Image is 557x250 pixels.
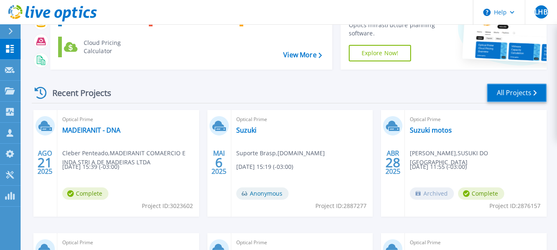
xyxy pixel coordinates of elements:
[62,115,194,124] span: Optical Prime
[315,201,367,210] span: Project ID: 2887277
[410,149,547,167] span: [PERSON_NAME] , SUSUKI DO [GEOGRAPHIC_DATA]
[489,201,541,210] span: Project ID: 2876157
[410,126,452,134] a: Suzuki motos
[80,39,141,55] div: Cloud Pricing Calculator
[32,83,122,103] div: Recent Projects
[236,115,368,124] span: Optical Prime
[62,149,199,167] span: Cleber Penteado , MADEIRANIT COMAERCIO E INDA STRI A DE MADEIRAS LTDA
[385,159,400,166] span: 28
[215,159,223,166] span: 6
[62,187,108,200] span: Complete
[38,159,52,166] span: 21
[62,162,119,171] span: [DATE] 15:39 (-03:00)
[236,238,368,247] span: Optical Prime
[410,115,542,124] span: Optical Prime
[211,147,227,178] div: MAI 2025
[410,187,454,200] span: Archived
[349,45,411,61] a: Explore Now!
[236,162,293,171] span: [DATE] 15:19 (-03:00)
[410,162,467,171] span: [DATE] 11:55 (-03:00)
[236,187,289,200] span: Anonymous
[410,238,542,247] span: Optical Prime
[236,126,256,134] a: Suzuki
[62,126,120,134] a: MADEIRANIT - DNA
[58,37,143,57] a: Cloud Pricing Calculator
[535,9,547,15] span: LHB
[62,238,194,247] span: Optical Prime
[236,149,325,158] span: Suporte Brasp , [DOMAIN_NAME]
[283,51,322,59] a: View More
[487,84,547,102] a: All Projects
[37,147,53,178] div: AGO 2025
[458,187,504,200] span: Complete
[142,201,193,210] span: Project ID: 3023602
[385,147,401,178] div: ABR 2025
